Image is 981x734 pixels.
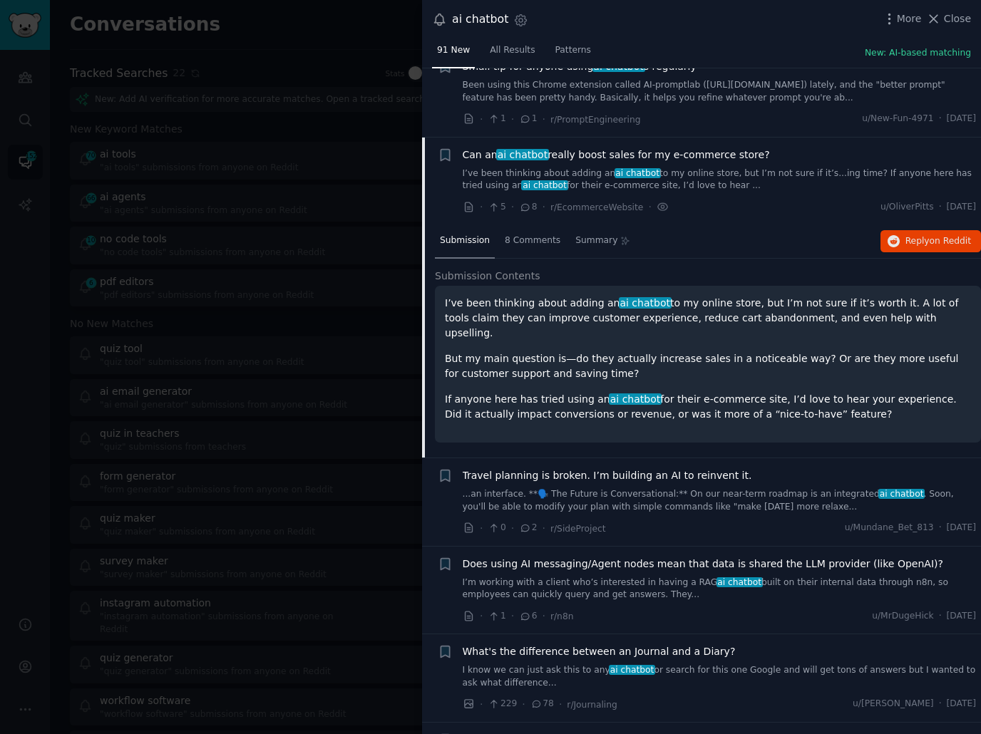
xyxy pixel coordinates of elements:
[939,698,942,710] span: ·
[463,468,752,483] a: Travel planning is broken. I’m building an AI to reinvent it.
[452,11,508,29] div: ai chatbot
[463,644,736,659] a: What's the difference between an Journal and a Diary?
[615,168,661,178] span: ai chatbot
[550,611,574,621] span: r/n8n
[445,351,971,381] p: But my main question is—do they actually increase sales in a noticeable way? Or are they more use...
[463,557,943,572] a: Does using AI messaging/Agent nodes mean that data is shared the LLM provider (like OpenAI)?
[488,522,505,534] span: 0
[480,521,483,536] span: ·
[905,235,971,248] span: Reply
[939,522,942,534] span: ·
[550,39,596,68] a: Patterns
[853,698,934,710] span: u/[PERSON_NAME]
[519,610,537,623] span: 6
[480,609,483,624] span: ·
[543,112,545,127] span: ·
[550,115,641,125] span: r/PromptEngineering
[575,234,617,247] span: Summary
[609,393,662,405] span: ai chatbot
[947,201,976,214] span: [DATE]
[939,113,942,125] span: ·
[939,201,942,214] span: ·
[488,201,505,214] span: 5
[463,577,977,601] a: I’m working with a client who’s interested in having a RAGai chatbotbuilt on their internal data ...
[511,609,514,624] span: ·
[550,202,643,212] span: r/EcommerceWebsite
[505,234,560,247] span: 8 Comments
[897,11,922,26] span: More
[440,234,490,247] span: Submission
[555,44,591,57] span: Patterns
[862,113,934,125] span: u/New-Fun-4971
[463,167,977,192] a: I’ve been thinking about adding anai chatbotto my online store, but I’m not sure if it’s...ing ti...
[480,200,483,214] span: ·
[609,665,655,675] span: ai chatbot
[550,524,606,534] span: r/SideProject
[490,44,535,57] span: All Results
[480,112,483,127] span: ·
[437,44,470,57] span: 91 New
[519,113,537,125] span: 1
[445,392,971,422] p: If anyone here has tried using an for their e-commerce site, I’d love to hear your experience. Di...
[543,200,545,214] span: ·
[947,113,976,125] span: [DATE]
[521,180,567,190] span: ai chatbot
[435,269,540,284] span: Submission Contents
[926,11,971,26] button: Close
[488,610,505,623] span: 1
[511,521,514,536] span: ·
[865,47,971,60] button: New: AI-based matching
[947,522,976,534] span: [DATE]
[463,488,977,513] a: ...an interface. **🗣️ The Future is Conversational:** On our near-term roadmap is an integratedai...
[944,11,971,26] span: Close
[845,522,934,534] span: u/Mundane_Bet_813
[530,698,554,710] span: 78
[930,236,971,246] span: on Reddit
[463,664,977,689] a: I know we can just ask this to anyai chatbotor search for this one Google and will get tons of an...
[567,700,617,710] span: r/Journaling
[543,521,545,536] span: ·
[519,201,537,214] span: 8
[463,148,770,162] span: Can an really boost sales for my e-commerce store?
[717,577,763,587] span: ai chatbot
[463,148,770,162] a: Can anai chatbotreally boost sales for my e-commerce store?
[463,79,977,104] a: Been using this Chrome extension called AI-promptlab ([URL][DOMAIN_NAME]) lately, and the "better...
[880,230,981,253] button: Replyon Reddit
[882,11,922,26] button: More
[559,697,562,712] span: ·
[485,39,540,68] a: All Results
[511,200,514,214] span: ·
[522,697,525,712] span: ·
[496,149,549,160] span: ai chatbot
[519,522,537,534] span: 2
[648,200,651,214] span: ·
[878,489,925,499] span: ai chatbot
[947,610,976,623] span: [DATE]
[947,698,976,710] span: [DATE]
[619,297,672,309] span: ai chatbot
[445,296,971,341] p: I’ve been thinking about adding an to my online store, but I’m not sure if it’s worth it. A lot o...
[488,698,517,710] span: 229
[432,39,475,68] a: 91 New
[488,113,505,125] span: 1
[480,697,483,712] span: ·
[872,610,933,623] span: u/MrDugeHick
[543,609,545,624] span: ·
[939,610,942,623] span: ·
[511,112,514,127] span: ·
[880,201,934,214] span: u/OliverPitts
